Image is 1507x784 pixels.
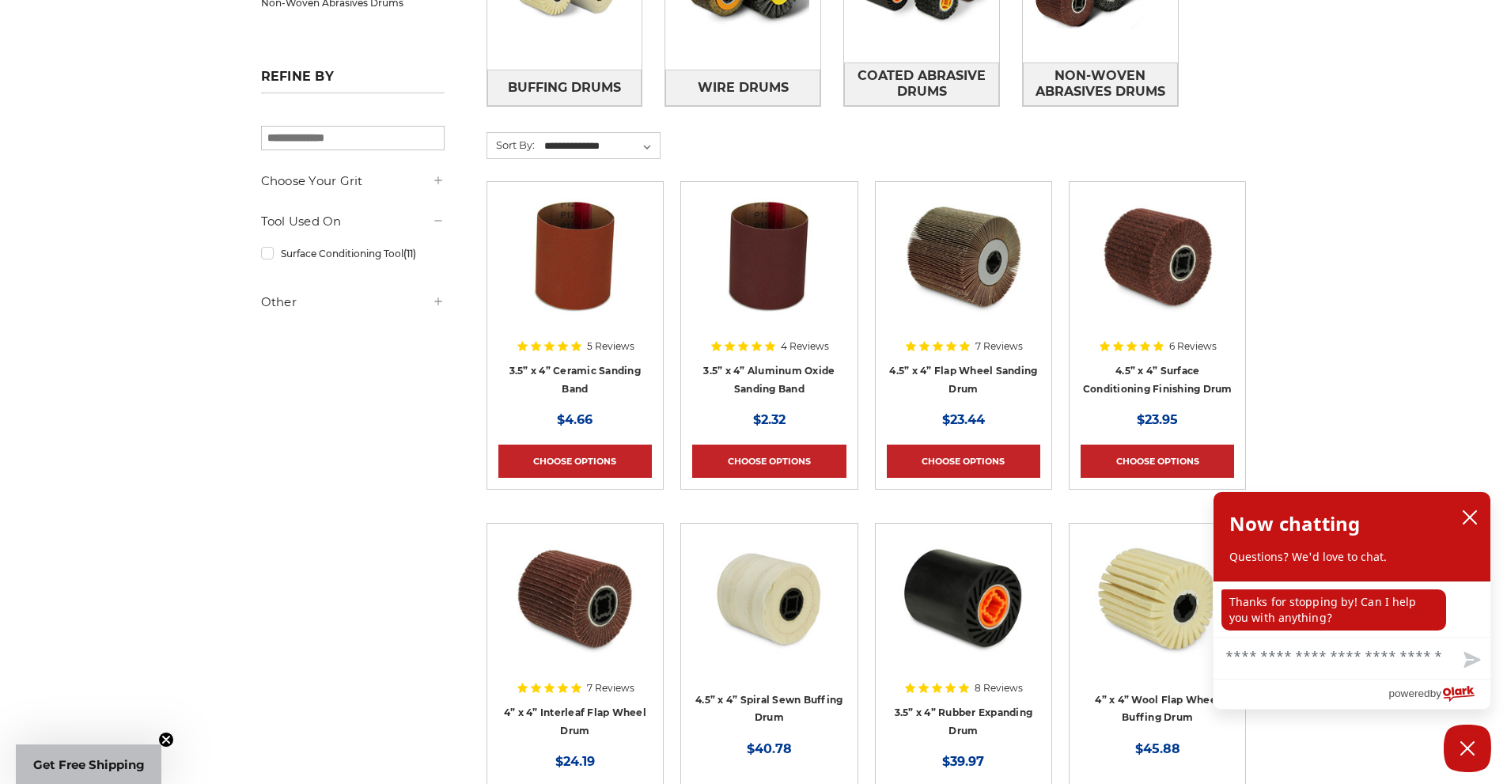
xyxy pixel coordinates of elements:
[1081,193,1234,347] a: 4.5 Inch Surface Conditioning Finishing Drum
[698,74,789,101] span: Wire Drums
[508,74,621,101] span: Buffing Drums
[1388,684,1429,703] span: powered
[1444,725,1491,772] button: Close Chatbox
[261,212,445,231] h5: Tool Used On
[1451,642,1490,679] button: Send message
[487,133,535,157] label: Sort By:
[692,193,846,347] a: 3.5x4 inch sanding band for expanding rubber drum
[1094,193,1221,320] img: 4.5 Inch Surface Conditioning Finishing Drum
[887,445,1040,478] a: Choose Options
[753,412,786,427] span: $2.32
[1388,680,1490,709] a: Powered by Olark
[942,754,984,769] span: $39.97
[1457,506,1482,529] button: close chatbox
[498,193,652,347] a: 3.5x4 inch ceramic sanding band for expanding rubber drum
[706,193,832,320] img: 3.5x4 inch sanding band for expanding rubber drum
[1094,535,1221,661] img: 4 inch buffing and polishing drum
[1137,412,1178,427] span: $23.95
[33,757,145,772] span: Get Free Shipping
[16,744,161,784] div: Get Free ShippingClose teaser
[555,754,595,769] span: $24.19
[781,342,829,351] span: 4 Reviews
[1229,549,1475,565] p: Questions? We'd love to chat.
[975,684,1023,693] span: 8 Reviews
[692,445,846,478] a: Choose Options
[1430,684,1441,703] span: by
[261,240,445,267] a: Surface Conditioning Tool
[1135,741,1180,756] span: $45.88
[509,365,641,395] a: 3.5” x 4” Ceramic Sanding Band
[747,741,792,756] span: $40.78
[542,134,660,158] select: Sort By:
[887,535,1040,688] a: 3.5 inch rubber expanding drum for sanding belt
[900,535,1027,661] img: 3.5 inch rubber expanding drum for sanding belt
[504,706,646,737] a: 4” x 4” Interleaf Flap Wheel Drum
[1221,589,1446,631] p: Thanks for stopping by! Can I help you with anything?
[1095,694,1220,724] a: 4” x 4” Wool Flap Wheel Buffing Drum
[587,684,634,693] span: 7 Reviews
[261,172,445,191] h5: Choose Your Grit
[889,365,1037,395] a: 4.5” x 4” Flap Wheel Sanding Drum
[706,535,832,661] img: 4.5 Inch Muslin Spiral Sewn Buffing Drum
[1169,342,1217,351] span: 6 Reviews
[895,706,1033,737] a: 3.5” x 4” Rubber Expanding Drum
[512,535,638,661] img: 4 inch interleaf flap wheel drum
[975,342,1023,351] span: 7 Reviews
[261,69,445,93] h5: Refine by
[498,445,652,478] a: Choose Options
[900,193,1027,320] img: 4.5 inch x 4 inch flap wheel sanding drum
[1024,62,1177,105] span: Non-Woven Abrasives Drums
[557,412,593,427] span: $4.66
[695,694,842,724] a: 4.5” x 4” Spiral Sewn Buffing Drum
[845,62,998,105] span: Coated Abrasive Drums
[1229,508,1360,540] h2: Now chatting
[1081,535,1234,688] a: 4 inch buffing and polishing drum
[665,70,820,105] a: Wire Drums
[498,535,652,688] a: 4 inch interleaf flap wheel drum
[1083,365,1232,395] a: 4.5” x 4” Surface Conditioning Finishing Drum
[403,248,416,259] span: (11)
[692,535,846,688] a: 4.5 Inch Muslin Spiral Sewn Buffing Drum
[1213,491,1491,710] div: olark chatbox
[158,732,174,748] button: Close teaser
[1023,62,1178,106] a: Non-Woven Abrasives Drums
[487,70,642,105] a: Buffing Drums
[1081,445,1234,478] a: Choose Options
[261,293,445,312] h5: Other
[703,365,835,395] a: 3.5” x 4” Aluminum Oxide Sanding Band
[844,62,999,106] a: Coated Abrasive Drums
[587,342,634,351] span: 5 Reviews
[512,193,638,320] img: 3.5x4 inch ceramic sanding band for expanding rubber drum
[942,412,985,427] span: $23.44
[1214,581,1490,637] div: chat
[887,193,1040,347] a: 4.5 inch x 4 inch flap wheel sanding drum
